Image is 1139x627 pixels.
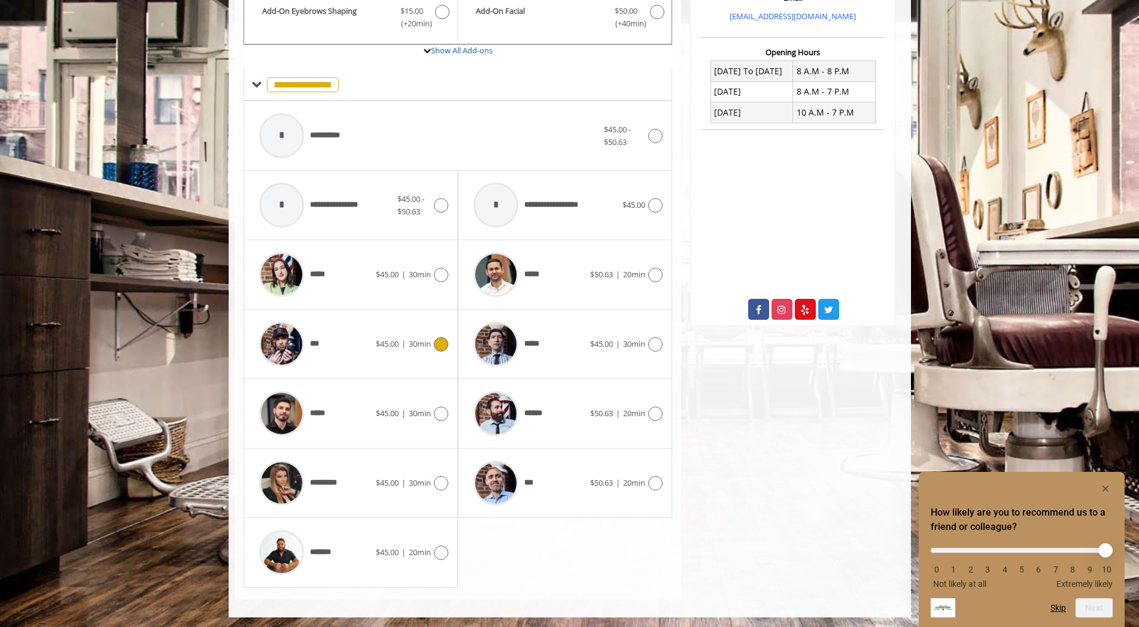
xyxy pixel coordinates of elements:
[402,547,406,558] span: |
[476,5,603,30] b: Add-On Facial
[623,269,645,280] span: 20min
[622,199,645,210] span: $45.00
[1098,481,1113,496] button: Hide survey
[402,338,406,349] span: |
[402,269,406,280] span: |
[376,269,399,280] span: $45.00
[931,565,943,574] li: 0
[402,408,406,419] span: |
[1076,598,1113,617] button: Next question
[376,338,399,349] span: $45.00
[1050,565,1062,574] li: 7
[409,338,431,349] span: 30min
[1032,565,1044,574] li: 6
[933,579,986,589] span: Not likely at all
[464,5,666,33] label: Add-On Facial
[409,408,431,419] span: 30min
[615,5,637,17] span: $50.00
[400,5,423,17] span: $15.00
[931,505,1113,534] h2: How likely are you to recommend us to a friend or colleague? Select an option from 0 to 10, with ...
[616,408,620,419] span: |
[250,5,451,33] label: Add-On Eyebrows Shaping
[590,408,613,419] span: $50.63
[710,61,793,81] td: [DATE] To [DATE]
[409,477,431,488] span: 30min
[394,17,429,30] span: (+20min )
[982,565,994,574] li: 3
[616,269,620,280] span: |
[397,193,424,217] span: $45.00 - $50.63
[590,477,613,488] span: $50.63
[931,539,1113,589] div: How likely are you to recommend us to a friend or colleague? Select an option from 0 to 10, with ...
[1056,579,1113,589] span: Extremely likely
[376,547,399,558] span: $45.00
[623,338,645,349] span: 30min
[1067,565,1079,574] li: 8
[608,17,643,30] span: (+40min )
[409,269,431,280] span: 30min
[590,269,613,280] span: $50.63
[710,102,793,123] td: [DATE]
[1084,565,1096,574] li: 9
[999,565,1011,574] li: 4
[793,81,876,102] td: 8 A.M - 7 P.M
[931,481,1113,617] div: How likely are you to recommend us to a friend or colleague? Select an option from 0 to 10, with ...
[793,61,876,81] td: 8 A.M - 8 P.M
[409,547,431,558] span: 20min
[376,408,399,419] span: $45.00
[590,338,613,349] span: $45.00
[616,338,620,349] span: |
[376,477,399,488] span: $45.00
[730,11,856,22] a: [EMAIL_ADDRESS][DOMAIN_NAME]
[947,565,959,574] li: 1
[710,81,793,102] td: [DATE]
[701,48,885,56] h3: Opening Hours
[1101,565,1113,574] li: 10
[604,124,631,147] span: $45.00 - $50.63
[965,565,977,574] li: 2
[623,477,645,488] span: 20min
[616,477,620,488] span: |
[402,477,406,488] span: |
[793,102,876,123] td: 10 A.M - 7 P.M
[1016,565,1028,574] li: 5
[623,408,645,419] span: 20min
[262,5,388,30] b: Add-On Eyebrows Shaping
[1050,603,1066,613] button: Skip
[431,45,493,56] a: Show All Add-ons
